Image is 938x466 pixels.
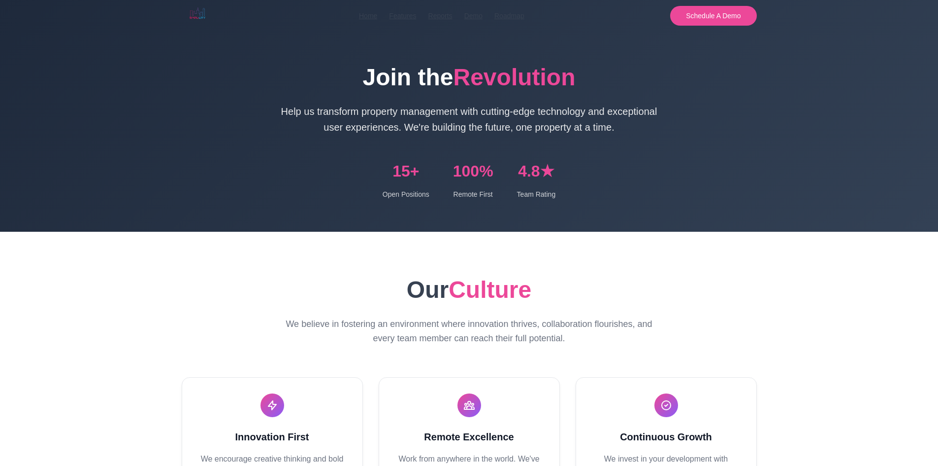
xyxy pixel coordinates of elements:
a: Features [389,10,416,21]
span: Team Rating [517,190,556,198]
h3: Remote Excellence [395,429,544,445]
span: 100% [453,159,493,184]
a: Reports [428,10,453,21]
a: Demo [464,10,483,21]
img: Simplicity Logo [182,2,213,26]
span: Revolution [453,64,576,90]
a: Home [359,10,377,21]
span: Open Positions [383,190,429,198]
span: Culture [449,277,531,303]
h3: Innovation First [198,429,347,445]
span: 15+ [383,159,429,184]
p: Help us transform property management with cutting-edge technology and exceptional user experienc... [272,104,666,135]
h2: Our [182,271,757,309]
p: We believe in fostering an environment where innovation thrives, collaboration flourishes, and ev... [280,317,658,346]
span: Remote First [453,190,493,198]
span: 4.8★ [517,159,556,184]
h1: Join the [272,63,666,92]
a: Roadmap [494,10,524,21]
button: Schedule A Demo [670,6,756,26]
h3: Continuous Growth [592,429,741,445]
